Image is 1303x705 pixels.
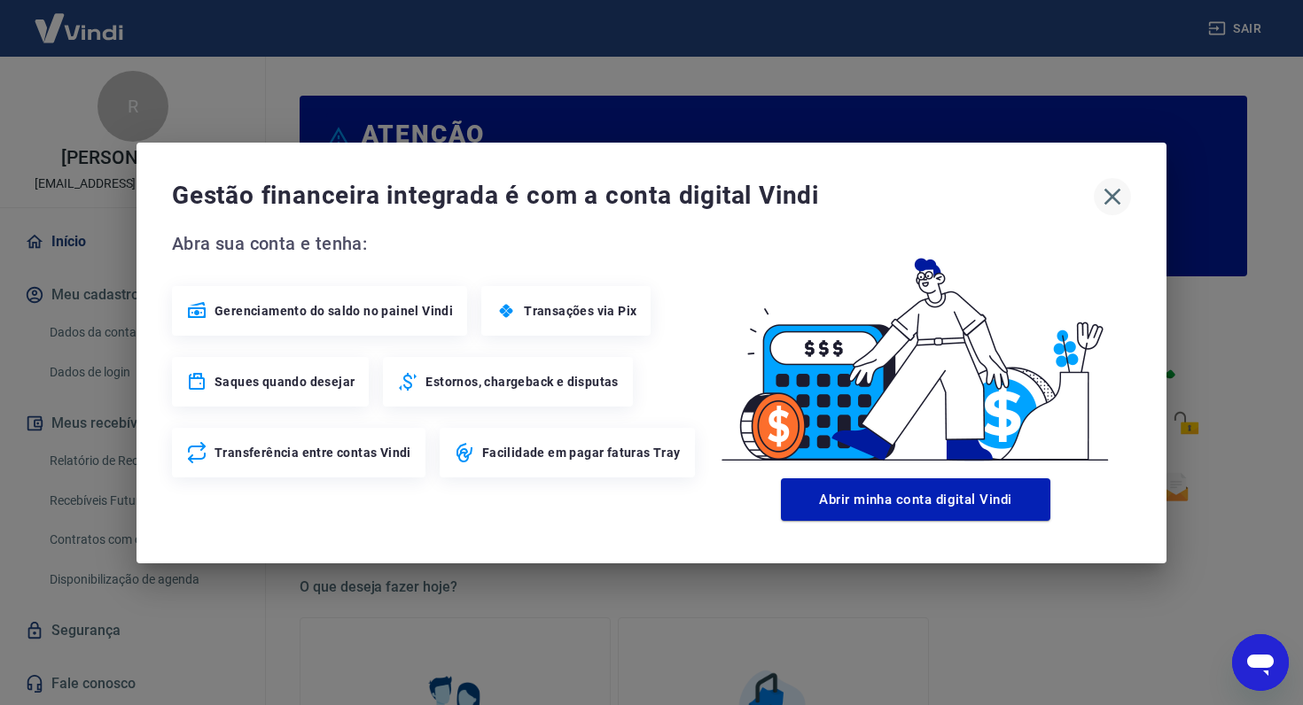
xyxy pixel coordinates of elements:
span: Facilidade em pagar faturas Tray [482,444,681,461]
span: Transferência entre contas Vindi [215,444,411,461]
iframe: Botão para abrir a janela de mensagens, conversa em andamento [1232,634,1289,691]
button: Abrir minha conta digital Vindi [781,478,1050,521]
span: Gerenciamento do saldo no painel Vindi [215,302,453,320]
span: Transações via Pix [524,302,636,320]
span: Gestão financeira integrada é com a conta digital Vindi [172,178,1094,213]
span: Saques quando desejar [215,373,355,391]
img: Good Billing [700,229,1131,471]
span: Estornos, chargeback e disputas [425,373,618,391]
span: Abra sua conta e tenha: [172,229,700,258]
